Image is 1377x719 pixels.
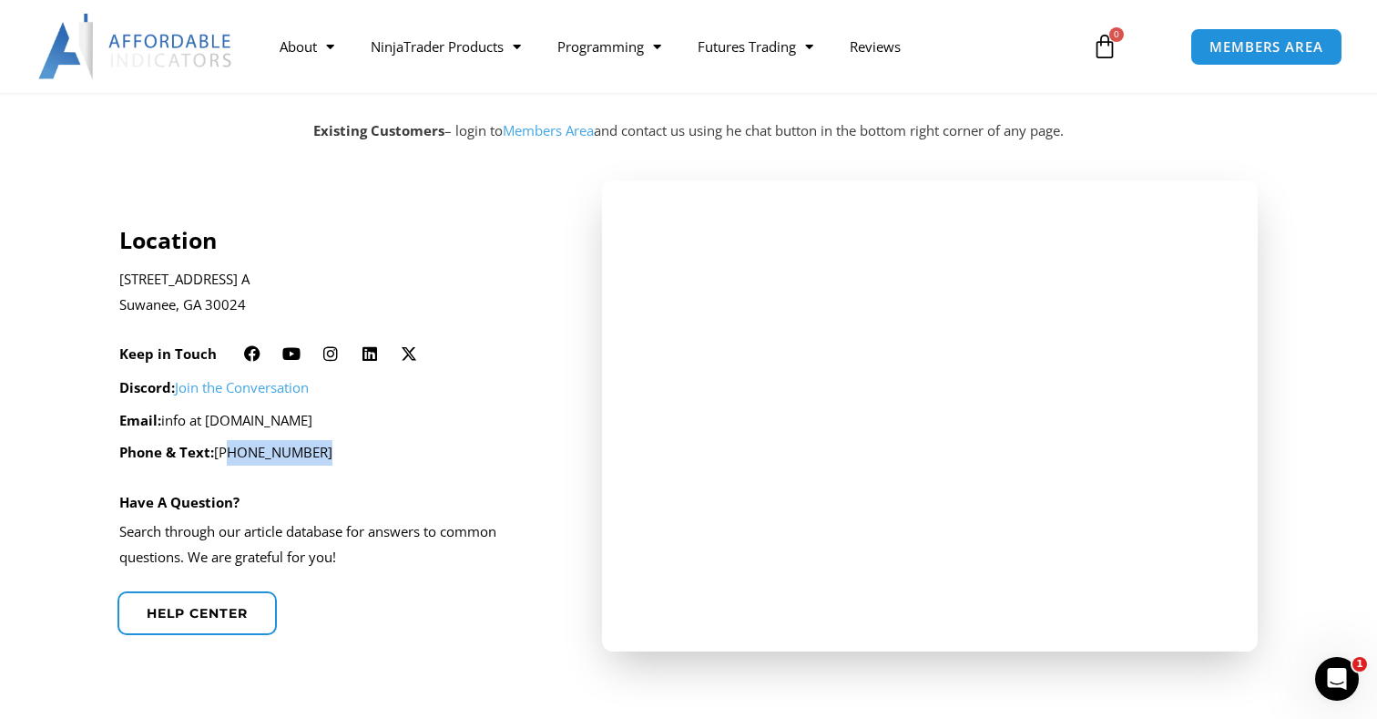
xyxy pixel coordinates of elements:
[147,607,248,620] span: Help center
[119,378,175,396] strong: Discord:
[261,26,352,67] a: About
[38,14,234,79] img: LogoAI | Affordable Indicators – NinjaTrader
[261,26,1074,67] nav: Menu
[119,345,217,363] h6: Keep in Touch
[1209,40,1323,54] span: MEMBERS AREA
[119,519,554,570] p: Search through our article database for answers to common questions. We are grateful for you!
[539,26,679,67] a: Programming
[679,26,831,67] a: Futures Trading
[352,26,539,67] a: NinjaTrader Products
[175,378,309,396] a: Join the Conversation
[1190,28,1342,66] a: MEMBERS AREA
[831,26,919,67] a: Reviews
[9,118,1368,144] p: – login to and contact us using he chat button in the bottom right corner of any page.
[1352,657,1367,672] span: 1
[1065,20,1145,73] a: 0
[117,591,277,635] a: Help center
[313,121,444,139] strong: Existing Customers
[629,224,1230,608] iframe: Affordable Indicators, Inc.
[1315,657,1359,701] iframe: Intercom live chat
[119,443,214,461] strong: Phone & Text:
[119,226,554,253] h4: Location
[119,267,554,318] p: [STREET_ADDRESS] A Suwanee, GA 30024
[1109,27,1124,42] span: 0
[119,494,240,510] h4: Have A Question?
[503,121,594,139] a: Members Area
[119,408,554,434] p: info at [DOMAIN_NAME]
[119,411,161,429] strong: Email:
[119,440,554,466] p: [PHONE_NUMBER]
